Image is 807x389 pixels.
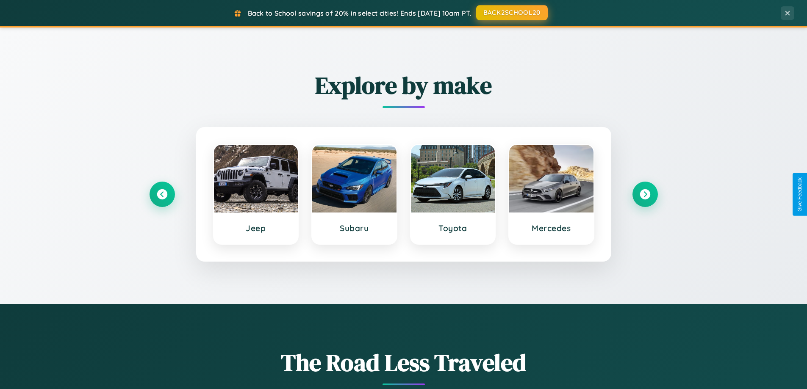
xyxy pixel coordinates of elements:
[222,223,290,233] h3: Jeep
[150,69,658,102] h2: Explore by make
[321,223,388,233] h3: Subaru
[419,223,487,233] h3: Toyota
[797,177,803,212] div: Give Feedback
[150,346,658,379] h1: The Road Less Traveled
[248,9,471,17] span: Back to School savings of 20% in select cities! Ends [DATE] 10am PT.
[476,5,548,20] button: BACK2SCHOOL20
[518,223,585,233] h3: Mercedes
